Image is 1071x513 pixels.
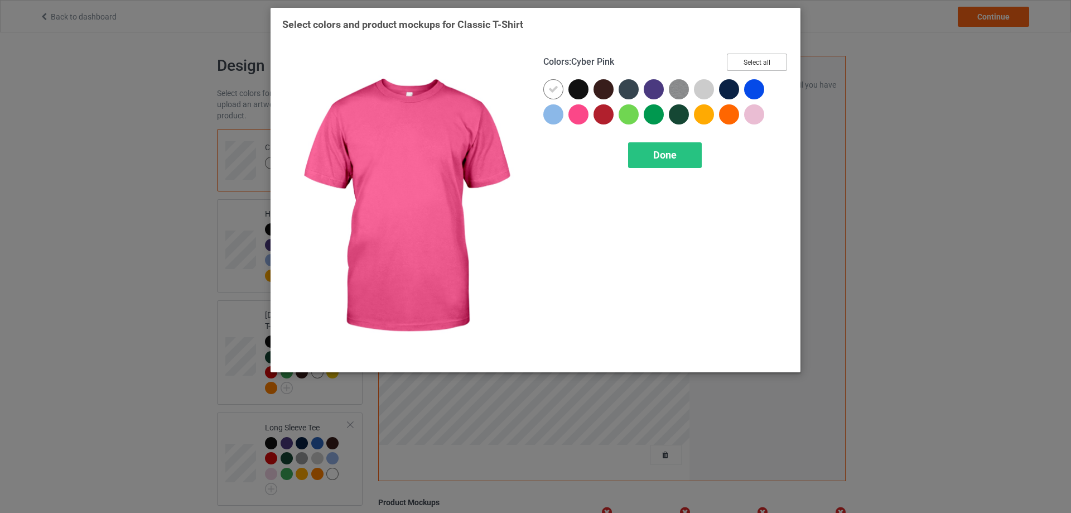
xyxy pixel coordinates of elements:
span: Select colors and product mockups for Classic T-Shirt [282,18,523,30]
button: Select all [727,54,787,71]
span: Colors [543,56,569,67]
h4: : [543,56,614,68]
img: regular.jpg [282,54,528,361]
span: Done [653,149,677,161]
img: heather_texture.png [669,79,689,99]
span: Cyber Pink [571,56,614,67]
